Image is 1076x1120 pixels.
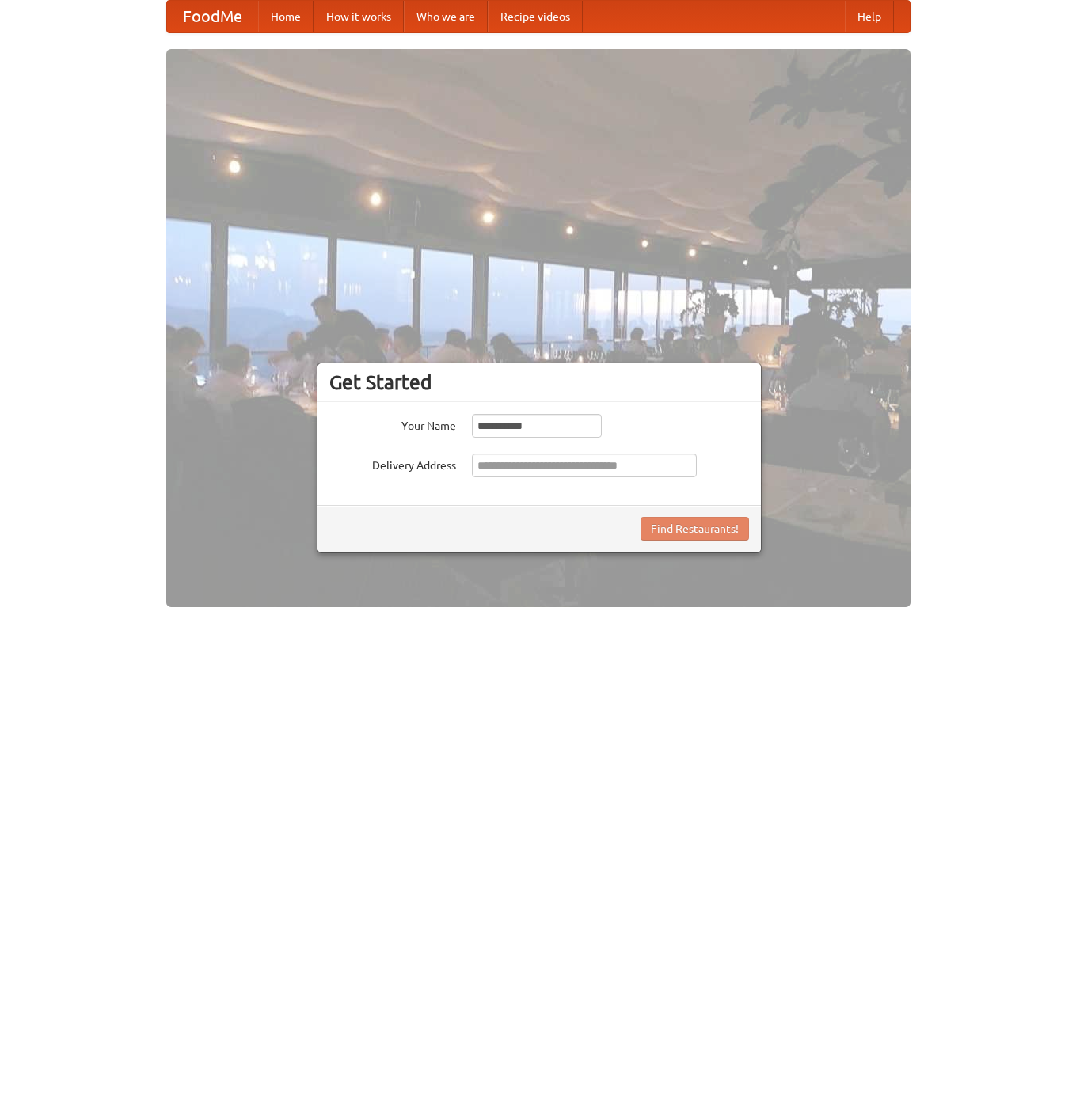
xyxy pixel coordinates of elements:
[314,1,404,32] a: How it works
[329,370,749,394] h3: Get Started
[329,454,456,473] label: Delivery Address
[641,517,749,541] button: Find Restaurants!
[845,1,894,32] a: Help
[488,1,583,32] a: Recipe videos
[258,1,314,32] a: Home
[167,1,258,32] a: FoodMe
[329,414,456,434] label: Your Name
[404,1,488,32] a: Who we are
